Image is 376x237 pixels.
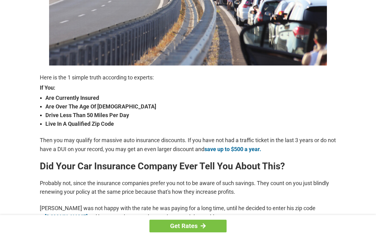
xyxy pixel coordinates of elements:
a: Get Rates [149,220,227,232]
p: Here is the 1 simple truth according to experts: [40,73,336,82]
a: [DOMAIN_NAME] [45,214,88,220]
h2: Did Your Car Insurance Company Ever Tell You About This? [40,161,336,171]
p: [PERSON_NAME] was not happy with the rate he was paying for a long time, until he decided to ente... [40,204,336,221]
strong: Are Currently Insured [45,94,336,102]
strong: Drive Less Than 50 Miles Per Day [45,111,336,120]
a: save up to $500 a year. [204,146,261,152]
p: Then you may qualify for massive auto insurance discounts. If you have not had a traffic ticket i... [40,136,336,153]
strong: Live In A Qualified Zip Code [45,120,336,128]
strong: Are Over The Age Of [DEMOGRAPHIC_DATA] [45,102,336,111]
p: Probably not, since the insurance companies prefer you not to be aware of such savings. They coun... [40,179,336,196]
strong: If You: [40,85,336,91]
